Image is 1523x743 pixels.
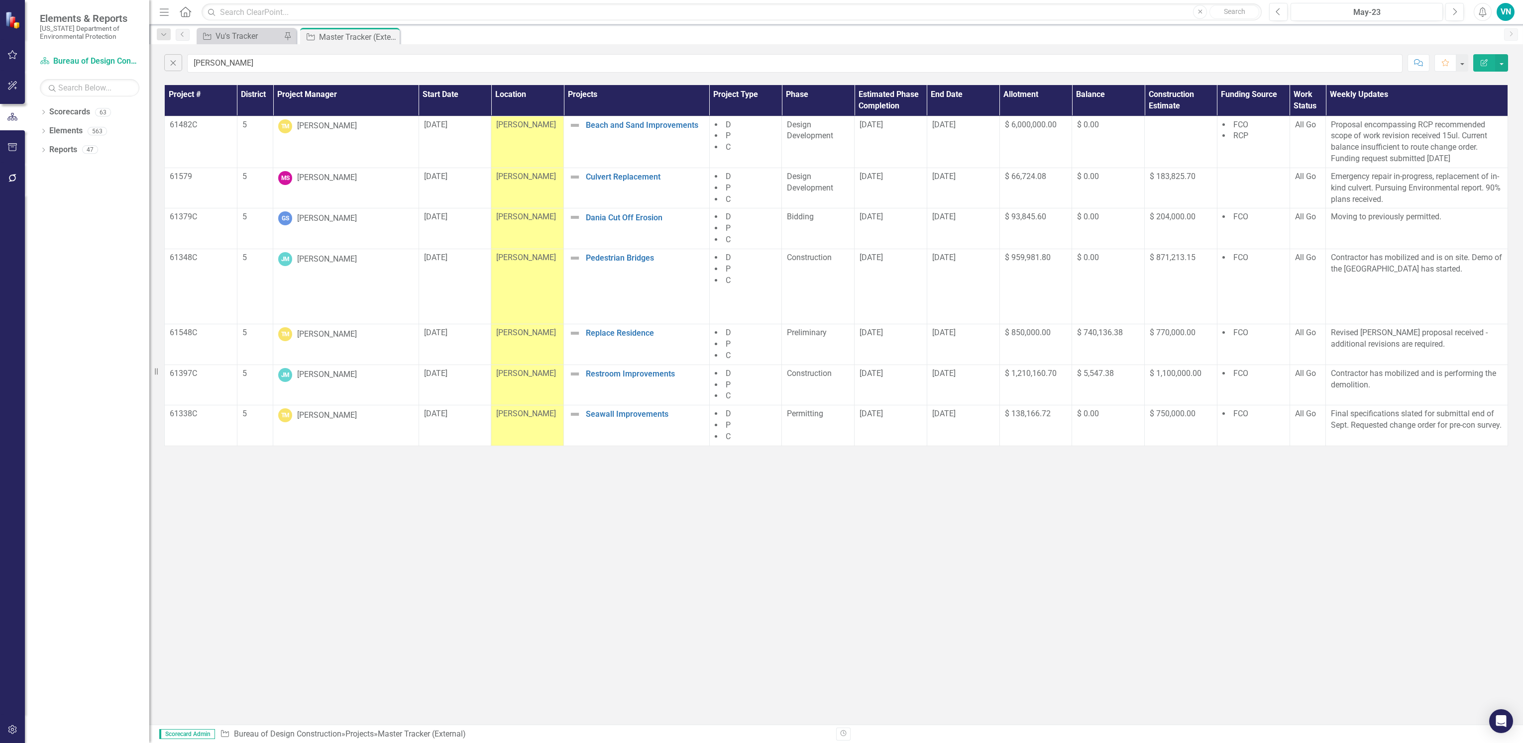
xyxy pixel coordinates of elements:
[49,125,83,137] a: Elements
[1331,119,1503,165] p: Proposal encompassing RCP recommended scope of work revision received 15ul. Current balance insuf...
[424,120,447,129] span: [DATE]
[242,172,247,181] span: 5
[1326,208,1508,249] td: Double-Click to Edit
[1290,116,1325,168] td: Double-Click to Edit
[726,432,731,441] span: C
[569,408,581,420] img: Not Defined
[40,56,139,67] a: Bureau of Design Construction
[782,365,855,405] td: Double-Click to Edit
[237,405,273,446] td: Double-Click to Edit
[242,328,247,337] span: 5
[220,729,829,740] div: » »
[855,365,927,405] td: Double-Click to Edit
[726,351,731,360] span: C
[378,729,466,739] div: Master Tracker (External)
[170,171,232,183] p: 61579
[491,365,564,405] td: Double-Click to Edit
[1145,116,1217,168] td: Double-Click to Edit
[564,168,710,208] td: Double-Click to Edit Right Click for Context Menu
[170,211,232,223] p: 61379C
[165,168,237,208] td: Double-Click to Edit
[297,213,357,224] div: [PERSON_NAME]
[1233,409,1248,418] span: FCO
[237,168,273,208] td: Double-Click to Edit
[932,328,956,337] span: [DATE]
[726,212,731,221] span: D
[586,370,704,378] a: Restroom Improvements
[1072,116,1145,168] td: Double-Click to Edit
[860,409,883,418] span: [DATE]
[999,324,1072,365] td: Double-Click to Edit
[787,120,833,141] span: Design Development
[782,168,855,208] td: Double-Click to Edit
[860,369,883,378] span: [DATE]
[586,254,704,263] a: Pedestrian Bridges
[496,212,556,221] span: [PERSON_NAME]
[1145,405,1217,446] td: Double-Click to Edit
[496,409,556,418] span: [PERSON_NAME]
[927,324,999,365] td: Double-Click to Edit
[787,409,823,418] span: Permitting
[1077,369,1114,378] span: $ 5,547.38
[165,249,237,324] td: Double-Click to Edit
[345,729,374,739] a: Projects
[419,324,491,365] td: Double-Click to Edit
[202,3,1262,21] input: Search ClearPoint...
[1217,249,1290,324] td: Double-Click to Edit
[1331,368,1503,391] p: Contractor has mobilized and is performing the demolition.
[709,249,782,324] td: Double-Click to Edit
[932,253,956,262] span: [DATE]
[1294,6,1439,18] div: May-23
[1150,328,1196,337] span: $ 770,000.00
[932,409,956,418] span: [DATE]
[1072,405,1145,446] td: Double-Click to Edit
[1290,168,1325,208] td: Double-Click to Edit
[491,168,564,208] td: Double-Click to Edit
[1331,211,1503,223] p: Moving to previously permitted.
[278,211,292,225] div: GS
[496,253,556,262] span: [PERSON_NAME]
[1290,324,1325,365] td: Double-Click to Edit
[1217,208,1290,249] td: Double-Click to Edit
[1326,324,1508,365] td: Double-Click to Edit
[927,365,999,405] td: Double-Click to Edit
[787,212,814,221] span: Bidding
[787,253,832,262] span: Construction
[1497,3,1515,21] button: VN
[927,249,999,324] td: Double-Click to Edit
[170,368,232,379] p: 61397C
[1217,116,1290,168] td: Double-Click to Edit
[999,116,1072,168] td: Double-Click to Edit
[564,116,710,168] td: Double-Click to Edit Right Click for Context Menu
[491,116,564,168] td: Double-Click to Edit
[564,324,710,365] td: Double-Click to Edit Right Click for Context Menu
[40,24,139,41] small: [US_STATE] Department of Environmental Protection
[1150,369,1201,378] span: $ 1,100,000.00
[855,405,927,446] td: Double-Click to Edit
[159,729,215,739] span: Scorecard Admin
[297,410,357,421] div: [PERSON_NAME]
[726,142,731,152] span: C
[855,249,927,324] td: Double-Click to Edit
[1295,172,1316,181] span: All Go
[726,328,731,337] span: D
[726,339,731,349] span: P
[569,327,581,339] img: Not Defined
[319,31,397,43] div: Master Tracker (External)
[40,79,139,96] input: Search Below...
[1145,324,1217,365] td: Double-Click to Edit
[855,208,927,249] td: Double-Click to Edit
[1290,405,1325,446] td: Double-Click to Edit
[297,369,357,380] div: [PERSON_NAME]
[1077,328,1123,337] span: $ 740,136.38
[1005,369,1057,378] span: $ 1,210,160.70
[1295,253,1316,262] span: All Go
[564,249,710,324] td: Double-Click to Edit Right Click for Context Menu
[726,409,731,418] span: D
[419,249,491,324] td: Double-Click to Edit
[1145,208,1217,249] td: Double-Click to Edit
[726,253,731,262] span: D
[709,116,782,168] td: Double-Click to Edit
[927,116,999,168] td: Double-Click to Edit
